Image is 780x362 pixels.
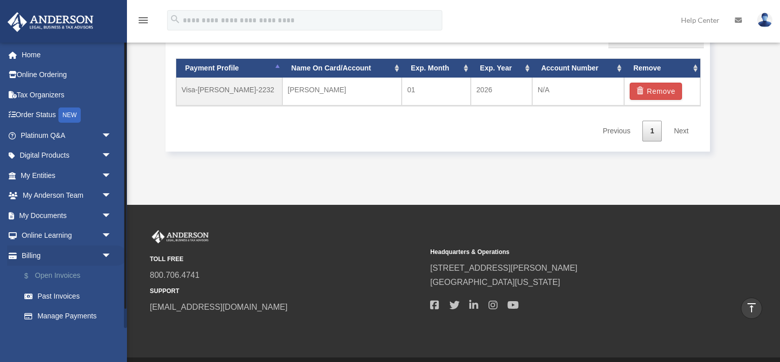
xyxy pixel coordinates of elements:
a: [GEOGRAPHIC_DATA][US_STATE] [430,278,560,286]
a: Tax Organizers [7,85,127,105]
span: arrow_drop_down [102,205,122,226]
a: vertical_align_top [741,298,762,319]
td: 2026 [471,78,532,105]
a: My Entitiesarrow_drop_down [7,165,127,186]
a: Past Invoices [14,286,127,306]
th: Remove: activate to sort column ascending [624,59,700,78]
i: vertical_align_top [745,302,758,314]
a: 800.706.4741 [150,271,200,279]
i: menu [137,14,149,26]
small: Headquarters & Operations [430,247,703,258]
a: My Anderson Teamarrow_drop_down [7,186,127,206]
span: arrow_drop_down [102,186,122,206]
th: Account Number: activate to sort column ascending [532,59,624,78]
a: Order StatusNEW [7,105,127,126]
a: 1 [642,121,662,141]
a: Online Ordering [7,65,127,85]
div: NEW [58,107,81,123]
a: [STREET_ADDRESS][PERSON_NAME] [430,264,577,272]
td: N/A [532,78,624,105]
a: Billingarrow_drop_down [7,245,127,266]
span: arrow_drop_down [102,146,122,166]
img: User Pic [757,13,772,27]
button: Remove [630,83,682,100]
td: [PERSON_NAME] [282,78,402,105]
a: Next [666,121,696,141]
img: Anderson Advisors Platinum Portal [150,230,211,243]
span: arrow_drop_down [102,226,122,246]
a: Home [7,45,127,65]
th: Name On Card/Account: activate to sort column ascending [282,59,402,78]
span: arrow_drop_down [102,125,122,146]
span: $ [30,270,35,282]
th: Exp. Year: activate to sort column ascending [471,59,532,78]
a: My Documentsarrow_drop_down [7,205,127,226]
a: Events Calendar [7,326,127,346]
small: SUPPORT [150,286,423,297]
a: Previous [595,121,638,141]
th: Payment Profile: activate to sort column descending [176,59,282,78]
a: $Open Invoices [14,266,127,286]
td: 01 [402,78,471,105]
a: Platinum Q&Aarrow_drop_down [7,125,127,146]
a: [EMAIL_ADDRESS][DOMAIN_NAME] [150,303,287,311]
span: arrow_drop_down [102,245,122,266]
i: search [170,14,181,25]
td: Visa-[PERSON_NAME]-2232 [176,78,282,105]
a: menu [137,18,149,26]
th: Exp. Month: activate to sort column ascending [402,59,471,78]
a: Manage Payments [14,306,122,327]
a: Digital Productsarrow_drop_down [7,146,127,166]
span: arrow_drop_down [102,165,122,186]
a: Online Learningarrow_drop_down [7,226,127,246]
img: Anderson Advisors Platinum Portal [5,12,96,32]
small: TOLL FREE [150,254,423,265]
